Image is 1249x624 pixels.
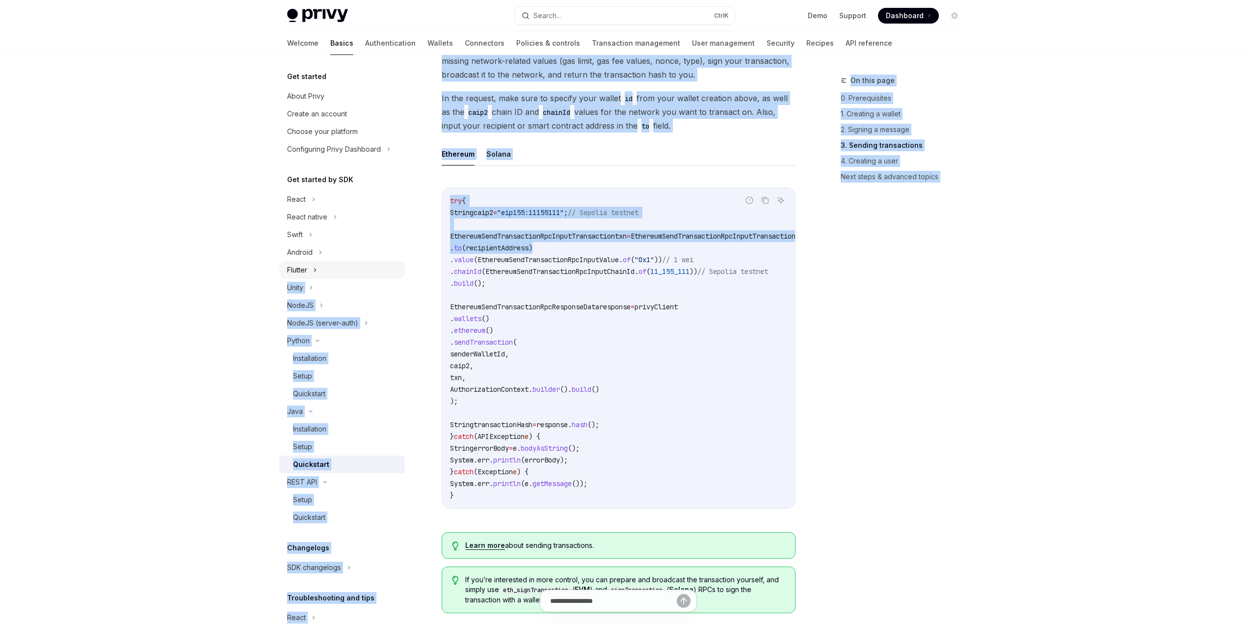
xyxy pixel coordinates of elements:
img: light logo [287,9,348,23]
a: Solana [669,585,693,594]
div: Swift [287,229,303,241]
span: System [450,456,474,464]
span: . [529,385,532,394]
span: } [450,491,454,500]
div: NodeJS [287,299,314,311]
button: Report incorrect code [743,194,756,207]
div: Quickstart [293,459,329,470]
span: String [450,420,474,429]
span: On this page [850,75,895,86]
a: About Privy [279,87,405,105]
code: signTransaction [607,585,666,595]
span: (errorBody); [521,456,568,464]
span: transactionHash [474,420,532,429]
span: ( [513,338,517,347]
span: to [454,244,462,252]
span: . [619,255,623,264]
a: Policies & controls [516,31,580,55]
a: Quickstart [279,509,405,526]
span: () [485,326,493,335]
span: EthereumSendTransactionRpcResponseData [450,302,599,311]
span: // Sepolia testnet [697,267,768,276]
div: Flutter [287,264,307,276]
button: Ethereum [442,142,475,165]
span: senderWalletId, [450,350,509,358]
span: ) { [529,432,540,441]
span: e [525,432,529,441]
a: API reference [846,31,892,55]
span: ( [474,432,478,441]
span: (recipientAddress) [462,244,532,252]
a: Quickstart [279,456,405,473]
span: // Sepolia testnet [568,208,638,217]
a: Installation [279,420,405,438]
button: Search...CtrlK [515,7,735,25]
span: getMessage [532,479,572,488]
span: build [454,279,474,288]
span: System [450,479,474,488]
a: Recipes [806,31,834,55]
span: ( [631,255,635,264]
div: Create an account [287,108,347,120]
div: Setup [293,370,312,382]
a: Wallets [427,31,453,55]
span: AuthorizationContext [450,385,529,394]
span: } [450,467,454,476]
a: Setup [279,367,405,385]
span: = [627,232,631,241]
div: Quickstart [293,512,325,523]
div: NodeJS (server-auth) [287,317,358,329]
a: Choose your platform [279,123,405,140]
code: chainId [539,107,574,118]
a: Authentication [365,31,416,55]
span: chainId [454,267,481,276]
a: Basics [330,31,353,55]
div: Java [287,406,303,417]
span: In the request, make sure to specify your wallet from your wallet creation above, as well as the ... [442,91,796,133]
span: ( [521,479,525,488]
span: privyClient [635,302,678,311]
span: If you’re interested in more control, you can prepare and broadcast the transaction yourself, and... [465,575,785,605]
span: build [572,385,591,394]
span: (); [568,444,580,453]
span: catch [454,467,474,476]
span: String [450,208,474,217]
button: Send message [677,594,691,608]
span: To send a transaction from your wallet, use the method. It will populate missing network-related ... [442,40,796,81]
button: Solana [486,142,511,165]
div: Python [287,335,310,347]
a: Installation [279,350,405,367]
span: ()); [572,479,587,488]
span: value [454,255,474,264]
span: )) [690,267,697,276]
a: EVM [575,585,590,594]
span: = [493,208,497,217]
span: e [513,467,517,476]
div: Quickstart [293,388,325,400]
div: Choose your platform [287,126,358,137]
div: Android [287,246,313,258]
span: ( [474,255,478,264]
h5: Get started by SDK [287,174,353,186]
div: About Privy [287,90,324,102]
div: React [287,612,306,624]
span: txn [615,232,627,241]
div: Setup [293,441,312,453]
span: of [623,255,631,264]
a: 1. Creating a wallet [841,106,970,122]
span: () [591,385,599,394]
h5: Get started [287,71,326,82]
span: . [450,255,454,264]
a: Next steps & advanced topics [841,169,970,185]
a: Setup [279,491,405,509]
span: caip2, [450,361,474,370]
span: () [481,314,489,323]
span: e [513,444,517,453]
span: APIException [478,432,525,441]
div: React native [287,211,327,223]
span: println [493,479,521,488]
span: ( [646,267,650,276]
span: of [638,267,646,276]
a: 3. Sending transactions [841,137,970,153]
a: 0. Prerequisites [841,90,970,106]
